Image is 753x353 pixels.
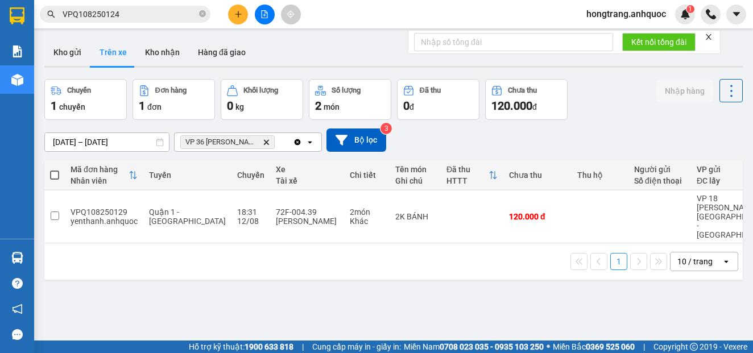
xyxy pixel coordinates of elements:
span: message [12,329,23,340]
sup: 1 [686,5,694,13]
button: Chưa thu120.000đ [485,79,568,120]
span: 0 [227,99,233,113]
div: Đã thu [420,86,441,94]
span: notification [12,304,23,314]
button: plus [228,5,248,24]
span: Miền Bắc [553,340,635,353]
span: Cung cấp máy in - giấy in: [312,340,401,353]
button: Kho gửi [44,39,90,66]
span: copyright [690,343,698,351]
span: close-circle [199,10,206,17]
span: hongtrang.anhquoc [577,7,675,21]
span: đ [409,102,414,111]
button: 1 [610,253,627,270]
button: Nhập hàng [656,81,714,101]
button: Trên xe [90,39,136,66]
img: warehouse-icon [11,74,23,86]
svg: Delete [263,139,270,146]
span: Quận 1 - [GEOGRAPHIC_DATA] [149,207,226,226]
button: Đã thu0đ [397,79,479,120]
svg: Clear all [293,138,302,147]
button: Khối lượng0kg [221,79,303,120]
span: close [705,33,713,41]
button: aim [281,5,301,24]
span: kg [235,102,244,111]
div: Chưa thu [508,86,537,94]
span: caret-down [731,9,742,19]
div: 72F-004.39 [276,207,338,217]
div: Khác [350,217,384,226]
span: 120.000 [491,99,532,113]
div: yenthanh.anhquoc [71,217,138,226]
span: đ [532,102,537,111]
div: 2 món [350,207,384,217]
span: Miền Nam [404,340,544,353]
strong: 1900 633 818 [245,342,293,351]
div: Mã đơn hàng [71,165,129,174]
span: đơn [147,102,162,111]
div: Chuyến [237,171,264,180]
span: chuyến [59,102,85,111]
span: VP 36 Lê Thành Duy - Bà Rịa, close by backspace [180,135,275,149]
button: caret-down [726,5,746,24]
div: Đã thu [446,165,489,174]
img: logo-vxr [10,7,24,24]
th: Toggle SortBy [441,160,503,190]
div: Chi tiết [350,171,384,180]
span: VP 36 Lê Thành Duy - Bà Rịa [185,138,258,147]
div: 18:31 [237,207,264,217]
img: icon-new-feature [680,9,690,19]
span: plus [234,10,242,18]
span: close-circle [199,9,206,20]
div: Thu hộ [577,171,623,180]
input: Select a date range. [45,133,169,151]
div: 12/08 [237,217,264,226]
strong: 0708 023 035 - 0935 103 250 [440,342,544,351]
img: solution-icon [11,45,23,57]
button: file-add [255,5,275,24]
div: 2K BÁNH [395,212,435,221]
span: Kết nối tổng đài [631,36,686,48]
span: 1 [51,99,57,113]
div: 10 / trang [677,256,713,267]
svg: open [305,138,315,147]
span: | [302,340,304,353]
span: question-circle [12,278,23,289]
span: file-add [260,10,268,18]
span: 0 [403,99,409,113]
div: Đơn hàng [155,86,187,94]
div: Chưa thu [509,171,566,180]
span: 1 [139,99,145,113]
sup: 3 [380,123,392,134]
div: Ghi chú [395,176,435,185]
div: Số điện thoại [634,176,685,185]
div: Tên món [395,165,435,174]
img: phone-icon [706,9,716,19]
input: Nhập số tổng đài [414,33,613,51]
button: Kho nhận [136,39,189,66]
div: Chuyến [67,86,91,94]
input: Selected VP 36 Lê Thành Duy - Bà Rịa. [277,136,278,148]
div: HTTT [446,176,489,185]
div: Người gửi [634,165,685,174]
span: 2 [315,99,321,113]
div: VPQ108250129 [71,207,138,217]
svg: open [722,257,731,266]
span: search [47,10,55,18]
img: warehouse-icon [11,252,23,264]
button: Bộ lọc [326,128,386,152]
div: 120.000 đ [509,212,566,221]
div: Tuyến [149,171,226,180]
input: Tìm tên, số ĐT hoặc mã đơn [63,8,197,20]
th: Toggle SortBy [65,160,143,190]
span: món [324,102,340,111]
div: [PERSON_NAME] [276,217,338,226]
span: 1 [688,5,692,13]
button: Hàng đã giao [189,39,255,66]
div: Khối lượng [243,86,278,94]
span: ⚪️ [547,344,550,349]
button: Số lượng2món [309,79,391,120]
div: Nhân viên [71,176,129,185]
div: Tài xế [276,176,338,185]
strong: 0369 525 060 [586,342,635,351]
